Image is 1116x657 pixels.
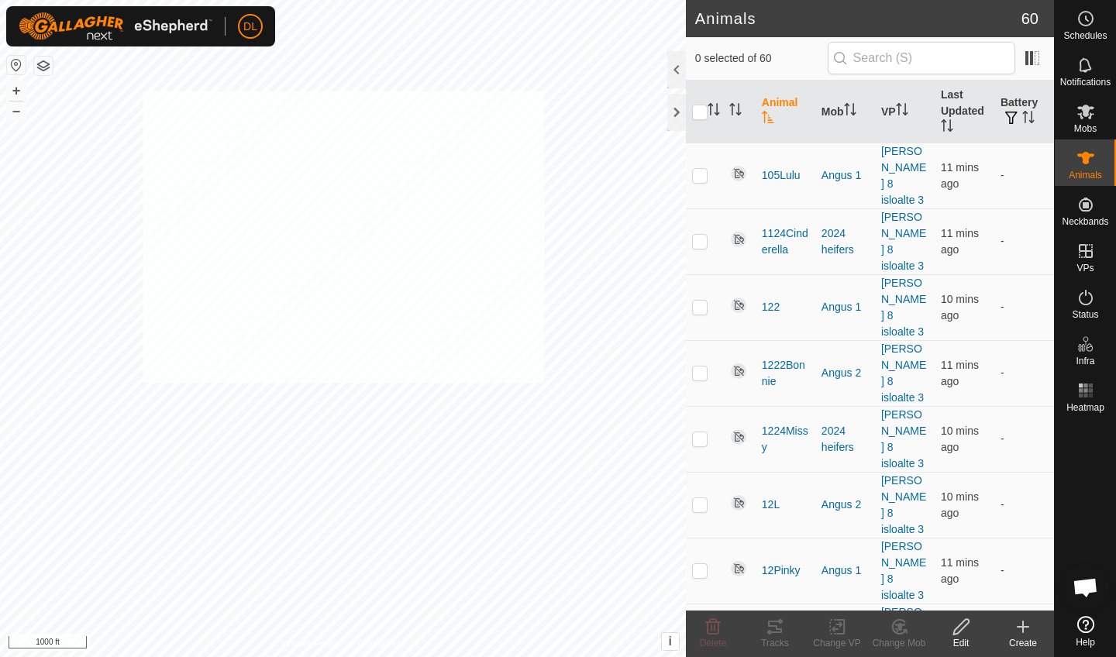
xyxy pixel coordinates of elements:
span: 122 [762,299,780,315]
a: [PERSON_NAME] 8 isloalte 3 [881,145,926,206]
span: 29 Sep 2025 at 6:06 pm [941,490,979,519]
span: Heatmap [1066,403,1104,412]
span: VPs [1076,263,1094,273]
span: Help [1076,638,1095,647]
span: 1224Missy [762,423,809,456]
p-sorticon: Activate to sort [762,113,774,126]
span: Delete [700,638,727,648]
td: - [994,143,1054,208]
button: + [7,81,26,100]
p-sorticon: Activate to sort [844,105,856,118]
img: returning off [729,362,748,380]
a: [PERSON_NAME] 8 isloalte 3 [881,342,926,404]
span: 12L [762,497,780,513]
td: - [994,340,1054,406]
span: Animals [1069,170,1102,180]
span: Schedules [1063,31,1107,40]
h2: Animals [695,9,1021,28]
a: [PERSON_NAME] 8 isloalte 3 [881,277,926,338]
input: Search (S) [828,42,1015,74]
a: Privacy Policy [281,637,339,651]
td: - [994,274,1054,340]
div: Angus 2 [821,497,869,513]
span: 29 Sep 2025 at 6:06 pm [941,425,979,453]
img: returning off [729,230,748,249]
div: Edit [930,636,992,650]
span: 29 Sep 2025 at 6:05 pm [941,556,979,585]
th: Battery [994,81,1054,143]
span: 29 Sep 2025 at 6:06 pm [941,293,979,322]
button: Map Layers [34,57,53,75]
p-sorticon: Activate to sort [708,105,720,118]
th: Animal [756,81,815,143]
div: Angus 1 [821,562,869,579]
span: 29 Sep 2025 at 6:05 pm [941,359,979,387]
a: Contact Us [358,637,404,651]
span: 29 Sep 2025 at 6:05 pm [941,161,979,190]
span: i [669,635,672,648]
th: Last Updated [935,81,994,143]
td: - [994,406,1054,472]
div: Open chat [1063,564,1109,611]
td: - [994,208,1054,274]
span: 1222Bonnie [762,357,809,390]
button: – [7,101,26,120]
p-sorticon: Activate to sort [729,105,742,118]
div: Angus 1 [821,299,869,315]
a: Help [1055,610,1116,653]
span: 105Lulu [762,167,801,184]
span: DL [243,19,257,35]
span: 12Pinky [762,562,801,579]
button: Reset Map [7,56,26,74]
th: VP [875,81,935,143]
img: returning off [729,559,748,578]
img: Gallagher Logo [19,12,212,40]
div: Change VP [806,636,868,650]
td: - [994,538,1054,604]
button: i [662,633,679,650]
span: 1124Cinderella [762,225,809,258]
span: 60 [1021,7,1038,30]
span: Neckbands [1062,217,1108,226]
div: Create [992,636,1054,650]
a: [PERSON_NAME] 8 isloalte 3 [881,408,926,470]
span: 29 Sep 2025 at 6:05 pm [941,227,979,256]
img: returning off [729,296,748,315]
div: Angus 1 [821,167,869,184]
a: [PERSON_NAME] 8 isloalte 3 [881,540,926,601]
a: [PERSON_NAME] 8 isloalte 3 [881,474,926,535]
img: returning off [729,494,748,512]
span: Infra [1076,356,1094,366]
span: Mobs [1074,124,1097,133]
img: returning off [729,428,748,446]
div: Angus 2 [821,365,869,381]
p-sorticon: Activate to sort [1022,113,1035,126]
td: - [994,472,1054,538]
div: Tracks [744,636,806,650]
p-sorticon: Activate to sort [896,105,908,118]
div: 2024 heifers [821,225,869,258]
a: [PERSON_NAME] 8 isloalte 3 [881,211,926,272]
div: 2024 heifers [821,423,869,456]
p-sorticon: Activate to sort [941,122,953,134]
span: 0 selected of 60 [695,50,828,67]
th: Mob [815,81,875,143]
div: Change Mob [868,636,930,650]
span: Notifications [1060,77,1111,87]
span: Status [1072,310,1098,319]
img: returning off [729,164,748,183]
